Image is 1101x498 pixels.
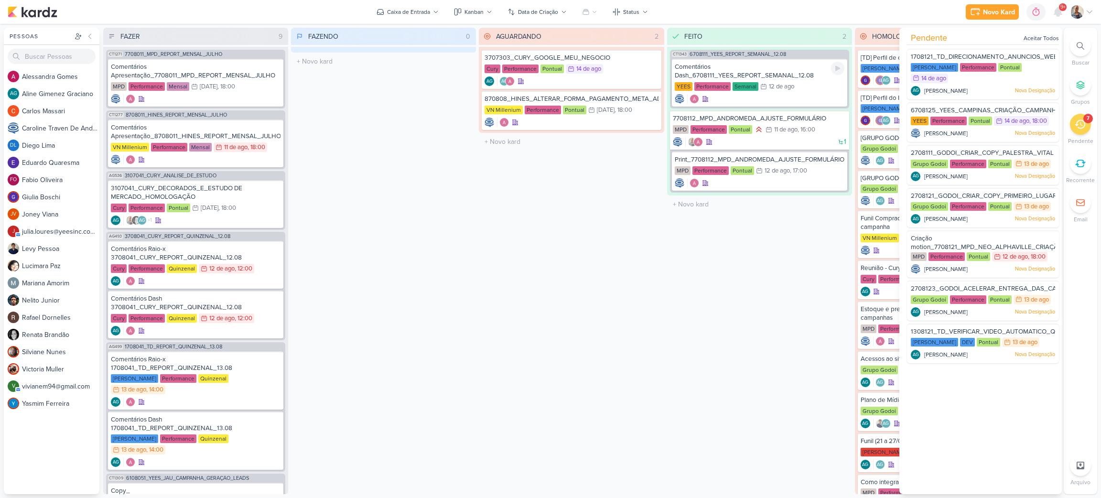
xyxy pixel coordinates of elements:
[485,95,658,103] div: 870808_HINES_ALTERAR_FORMA_PAGAMENTO_META_ADS
[8,105,19,117] img: Carlos Massari
[924,129,968,138] span: [PERSON_NAME]
[22,175,99,185] div: F a b i o O l i v e i r a
[123,94,135,104] div: Colaboradores: Alessandra Gomes
[861,94,1034,102] div: [TD] Perfil do Infinity Brooklin
[911,32,947,44] span: Pendente
[924,350,968,359] span: [PERSON_NAME]
[123,326,135,336] div: Colaboradores: Alessandra Gomes
[921,76,946,82] div: 14 de ago
[224,144,248,151] div: 11 de ago
[113,279,119,284] p: AG
[22,330,99,340] div: R e n a t a B r a n d ã o
[911,214,920,224] div: Aline Gimenez Graciano
[137,216,147,225] div: Aline Gimenez Graciano
[1068,137,1093,145] p: Pendente
[126,94,135,104] img: Alessandra Gomes
[540,65,564,73] div: Pontual
[10,177,17,183] p: FO
[731,166,754,175] div: Pontual
[969,117,992,125] div: Pontual
[844,139,846,145] span: 1
[111,82,127,91] div: MPD
[924,87,968,95] span: [PERSON_NAME]
[8,71,19,82] img: Alessandra Gomes
[988,160,1012,168] div: Pontual
[8,157,19,168] img: Eduardo Quaresma
[22,106,99,116] div: C a r l o s M a s s a r i
[22,313,99,323] div: R a f a e l D o r n e l l e s
[839,32,850,42] div: 2
[913,174,919,179] p: AG
[861,174,1034,183] div: [GRUPO GODOI] Infos sobre pagamento de verba
[22,89,99,99] div: A l i n e G i m e n e z G r a c i a n o
[8,140,19,151] div: Diego Lima
[22,278,99,288] div: M a r i a n a A m o r i m
[111,314,127,323] div: Cury
[22,295,99,305] div: N e l i t o J u n i o r
[129,314,165,323] div: Performance
[8,88,19,99] div: Aline Gimenez Graciano
[22,158,99,168] div: E d u a r d o Q u a r e s m a
[615,107,632,113] div: , 18:00
[111,184,281,201] div: 3107041_CURY_DECORADOS_E_ESTUDO DE MERCADO_HOMOLOGAÇÃO
[881,76,891,85] div: Aline Gimenez Graciano
[694,82,731,91] div: Performance
[8,277,19,289] img: Mariana Amorim
[111,155,120,164] div: Criador(a): Caroline Traven De Andrade
[875,116,885,125] img: Giulia Boschi
[485,118,494,127] img: Caroline Traven De Andrade
[729,125,752,134] div: Pontual
[131,216,141,225] img: Renata Brandão
[924,172,968,181] span: [PERSON_NAME]
[861,214,1034,231] div: Funil Compradores VN MILLENNIUM para inteligência da campanha
[111,216,120,225] div: Criador(a): Aline Gimenez Graciano
[123,155,135,164] div: Colaboradores: Alessandra Gomes
[883,119,889,123] p: AG
[928,252,965,261] div: Performance
[881,116,891,125] div: Aline Gimenez Graciano
[930,117,967,125] div: Performance
[123,276,135,286] div: Colaboradores: Alessandra Gomes
[111,294,281,312] div: Comentários Dash 3708041_CURY_REPORT_QUINZENAL_12.08
[1013,339,1037,346] div: 13 de ago
[861,234,899,242] div: VN Millenium
[111,264,127,273] div: Cury
[861,355,1034,363] div: Acessos ao site - Grupo Godoi
[485,54,658,62] div: 3707303_CURY_GOOGLE_MEU_NEGOCIO
[10,91,17,97] p: AG
[911,53,1070,61] span: 1708121_TD_DIRECIONAMENTO_ANUNCIOS_WEBSITE
[1015,265,1055,273] p: Nova Designação
[8,329,19,340] img: Renata Brandão
[111,276,120,286] div: Aline Gimenez Graciano
[111,94,120,104] img: Caroline Traven De Andrade
[911,63,958,72] div: [PERSON_NAME]
[129,264,165,273] div: Performance
[911,295,948,304] div: Grupo Godoi
[875,76,885,85] img: Giulia Boschi
[597,107,615,113] div: [DATE]
[924,215,968,223] span: [PERSON_NAME]
[111,216,120,225] div: Aline Gimenez Graciano
[1074,215,1088,224] p: Email
[988,295,1012,304] div: Pontual
[911,160,948,168] div: Grupo Godoi
[861,196,870,206] img: Caroline Traven De Andrade
[960,338,975,346] div: DEV
[733,82,758,91] div: Semanal
[913,88,919,93] p: AG
[126,276,135,286] img: Alessandra Gomes
[1015,87,1055,95] p: Nova Designação
[108,173,123,178] span: AG536
[878,275,915,283] div: Performance
[139,218,145,223] p: AG
[988,202,1012,211] div: Pontual
[111,63,281,80] div: Comentários Apresentação_7708011_MPD_REPORT_MENSAL_JULHO
[1024,34,1059,43] div: Aceitar Todos
[248,144,265,151] div: , 18:00
[675,94,684,104] div: Criador(a): Caroline Traven De Andrade
[675,94,684,104] img: Caroline Traven De Andrade
[22,364,99,374] div: V i c t o r i a M u l l e r
[911,307,920,317] div: Aline Gimenez Graciano
[113,329,119,334] p: AG
[167,264,197,273] div: Quinzenal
